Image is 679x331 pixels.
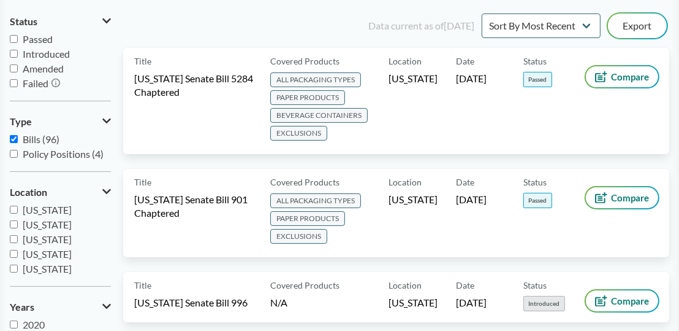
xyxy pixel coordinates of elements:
[23,77,48,89] span: Failed
[389,193,438,206] span: [US_STATE]
[10,220,18,228] input: [US_STATE]
[10,182,111,203] button: Location
[270,279,339,292] span: Covered Products
[368,18,474,33] div: Data current as of [DATE]
[523,55,547,68] span: Status
[23,233,72,245] span: [US_STATE]
[23,33,53,45] span: Passed
[389,72,438,85] span: [US_STATE]
[134,72,256,99] span: [US_STATE] Senate Bill 5284 Chaptered
[270,211,345,226] span: PAPER PRODUCTS
[23,63,64,74] span: Amended
[23,319,45,330] span: 2020
[270,229,327,244] span: EXCLUSIONS
[10,111,111,132] button: Type
[10,50,18,58] input: Introduced
[270,55,339,68] span: Covered Products
[270,297,287,308] span: N/A
[523,72,552,87] span: Passed
[389,55,422,68] span: Location
[10,265,18,273] input: [US_STATE]
[270,72,361,87] span: ALL PACKAGING TYPES
[523,176,547,189] span: Status
[134,193,256,220] span: [US_STATE] Senate Bill 901 Chaptered
[523,193,552,208] span: Passed
[10,16,37,27] span: Status
[456,72,487,85] span: [DATE]
[10,321,18,329] input: 2020
[586,290,658,311] button: Compare
[389,279,422,292] span: Location
[270,193,361,208] span: ALL PACKAGING TYPES
[23,263,72,275] span: [US_STATE]
[523,279,547,292] span: Status
[10,64,18,72] input: Amended
[270,126,327,141] span: EXCLUSIONS
[611,193,649,203] span: Compare
[134,296,248,310] span: [US_STATE] Senate Bill 996
[456,279,474,292] span: Date
[23,204,72,216] span: [US_STATE]
[586,66,658,87] button: Compare
[10,11,111,32] button: Status
[10,250,18,258] input: [US_STATE]
[523,296,565,311] span: Introduced
[456,296,487,310] span: [DATE]
[389,296,438,310] span: [US_STATE]
[134,279,151,292] span: Title
[608,14,667,38] button: Export
[10,302,34,313] span: Years
[10,235,18,243] input: [US_STATE]
[134,176,151,189] span: Title
[10,79,18,87] input: Failed
[134,55,151,68] span: Title
[611,72,649,82] span: Compare
[10,187,47,198] span: Location
[389,176,422,189] span: Location
[586,187,658,208] button: Compare
[23,133,59,145] span: Bills (96)
[456,193,487,206] span: [DATE]
[23,219,72,230] span: [US_STATE]
[10,116,32,127] span: Type
[10,206,18,214] input: [US_STATE]
[270,108,368,123] span: BEVERAGE CONTAINERS
[456,55,474,68] span: Date
[10,135,18,143] input: Bills (96)
[23,248,72,260] span: [US_STATE]
[10,35,18,43] input: Passed
[456,176,474,189] span: Date
[270,90,345,105] span: PAPER PRODUCTS
[10,297,111,317] button: Years
[611,296,649,306] span: Compare
[270,176,339,189] span: Covered Products
[23,48,70,60] span: Introduced
[23,148,104,160] span: Policy Positions (4)
[10,150,18,158] input: Policy Positions (4)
